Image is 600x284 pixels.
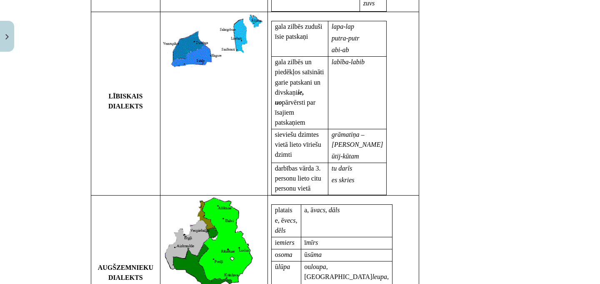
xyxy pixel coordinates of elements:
[307,251,322,258] span: sūma
[332,165,352,172] span: tu darīs
[278,251,292,258] span: soma
[5,34,9,40] img: icon-close-lesson-0947bae3869378f0d4975bcd49f059093ad1ed9edebbc8119c70593378902aed.svg
[311,263,326,270] span: loupa
[332,23,354,30] span: lapa-lap
[275,251,278,258] span: o
[275,165,323,192] span: darbības vārda 3. personu lieto citu personu vietā
[275,23,324,40] span: gala zilbēs zuduši īsie patskaņi
[332,131,383,148] span: grāmatiņa – [PERSON_NAME]
[304,263,311,270] span: ou
[372,273,387,280] span: leupa
[332,35,360,42] span: putra-putr
[280,239,295,246] span: miers
[108,93,144,110] span: LĪBISKAIS DIALEKTS
[278,263,290,270] span: lūpa
[275,206,294,224] span: platais e, ē
[275,131,323,158] span: sieviešu dzimtes vietā lieto vīriešu dzimti
[332,176,355,183] span: es skries
[332,46,349,53] span: abi-ab
[304,251,307,258] span: ū
[313,206,340,214] span: vacs, dāls
[306,239,318,246] span: mīrs
[304,206,313,214] span: a, ā
[332,58,365,65] span: labība-labib
[304,239,306,246] span: ī
[275,217,299,234] span: vecs, dēls
[98,264,155,281] span: AUGŠZEMNIEKU DIALEKTS
[275,89,306,106] span: ie, uo
[275,99,317,126] span: pārvērsti par īsajiem patskaņiem
[275,58,326,96] span: gala zilbēs un piedēkļos saīsināti garie patskani un divskaņi
[160,12,263,68] img: A close up of a map Description automatically generated
[275,239,280,246] span: ie
[304,263,372,280] span: , [GEOGRAPHIC_DATA]
[332,153,359,160] span: ūtij-kūtam
[275,263,278,270] span: ū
